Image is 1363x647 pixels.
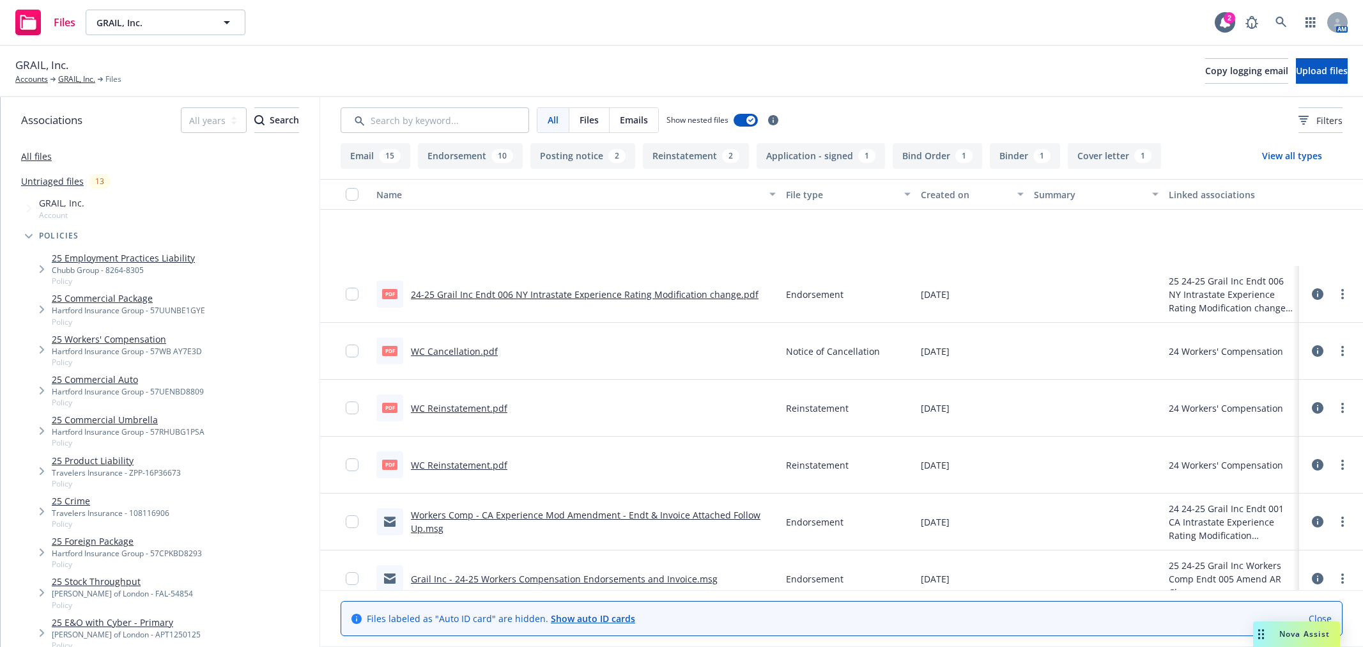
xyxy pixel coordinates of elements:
button: Filters [1298,107,1343,133]
button: Email [341,143,410,169]
span: [DATE] [921,345,950,358]
button: Application - signed [757,143,885,169]
a: more [1335,343,1350,359]
span: All [548,113,558,127]
a: 25 E&O with Cyber - Primary [52,616,201,629]
a: more [1335,514,1350,529]
div: 2 [722,149,739,163]
span: Reinstatement [786,458,849,472]
input: Toggle Row Selected [346,515,358,528]
span: [DATE] [921,458,950,472]
button: Reinstatement [643,143,749,169]
span: Files labeled as "Auto ID card" are hidden. [367,612,635,625]
button: Linked associations [1164,179,1299,210]
span: [DATE] [921,401,950,415]
span: Policy [52,600,193,611]
input: Toggle Row Selected [346,288,358,300]
a: Untriaged files [21,175,84,188]
span: Policy [52,437,204,448]
span: [DATE] [921,288,950,301]
span: Policy [52,559,202,570]
a: 25 Workers' Compensation [52,332,202,346]
span: Filters [1298,114,1343,127]
div: 1 [1033,149,1051,163]
input: Select all [346,188,358,201]
span: Files [580,113,599,127]
a: 25 Commercial Umbrella [52,413,204,426]
a: 25 Foreign Package [52,534,202,548]
button: Created on [916,179,1028,210]
a: 25 Crime [52,494,169,508]
a: more [1335,286,1350,302]
a: 24-25 Grail Inc Endt 006 NY Intrastate Experience Rating Modification change.pdf [411,288,759,300]
a: Grail Inc - 24-25 Workers Compensation Endorsements and Invoice.msg [411,573,718,585]
div: 13 [89,174,111,189]
button: File type [781,179,916,210]
button: Posting notice [530,143,635,169]
button: Copy logging email [1205,58,1288,84]
span: GRAIL, Inc. [39,196,84,210]
div: Created on [921,188,1009,201]
a: more [1335,571,1350,586]
a: Close [1309,612,1332,625]
div: 25 24-25 Grail Inc Endt 006 NY Intrastate Experience Rating Modification change [1169,274,1294,315]
a: 25 Product Liability [52,454,181,467]
span: Upload files [1296,65,1348,77]
span: Endorsement [786,515,843,529]
span: Policies [39,232,79,240]
span: pdf [382,403,397,412]
span: GRAIL, Inc. [96,16,207,29]
a: Workers Comp - CA Experience Mod Amendment - Endt & Invoice Attached Follow Up.msg [411,509,760,534]
span: Policy [52,357,202,368]
input: Toggle Row Selected [346,572,358,585]
span: [DATE] [921,572,950,586]
button: Upload files [1296,58,1348,84]
a: 25 Commercial Package [52,292,205,305]
span: Policy [52,518,169,529]
a: Report a Bug [1239,10,1265,35]
div: Travelers Insurance - 108116906 [52,508,169,518]
div: 24 Workers' Compensation [1169,458,1283,472]
button: View all types [1242,143,1343,169]
a: WC Reinstatement.pdf [411,459,507,471]
div: Search [254,108,299,132]
div: Linked associations [1169,188,1294,201]
a: Accounts [15,74,48,85]
a: Switch app [1298,10,1323,35]
span: [DATE] [921,515,950,529]
div: Hartford Insurance Group - 57UENBD8809 [52,386,204,397]
div: 1 [858,149,875,163]
div: 24 24-25 Grail Inc Endt 001 CA Intrastate Experience Rating Modification [1169,502,1294,542]
div: Name [376,188,762,201]
span: Policy [52,478,181,489]
a: Show auto ID cards [551,612,635,625]
div: 10 [491,149,513,163]
div: Summary [1034,188,1145,201]
span: pdf [382,289,397,299]
a: WC Reinstatement.pdf [411,402,507,414]
div: 2 [1224,12,1235,24]
button: Binder [990,143,1060,169]
span: Emails [620,113,648,127]
div: 1 [1134,149,1151,163]
a: GRAIL, Inc. [58,74,95,85]
a: WC Cancellation.pdf [411,345,498,357]
div: 25 24-25 Grail Inc Workers Comp Endt 005 Amend AR Class [1169,559,1294,599]
div: 1 [955,149,973,163]
span: Policy [52,276,195,286]
span: Copy logging email [1205,65,1288,77]
div: Drag to move [1253,621,1269,647]
div: 24 Workers' Compensation [1169,401,1283,415]
div: [PERSON_NAME] of London - FAL-54854 [52,588,193,599]
input: Toggle Row Selected [346,458,358,471]
span: Associations [21,112,82,129]
span: Policy [52,397,204,408]
a: more [1335,400,1350,416]
span: Notice of Cancellation [786,345,880,358]
svg: Search [254,115,265,125]
button: Cover letter [1068,143,1161,169]
span: Filters [1316,114,1343,127]
button: Endorsement [418,143,523,169]
span: Files [105,74,121,85]
span: Files [54,17,75,27]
